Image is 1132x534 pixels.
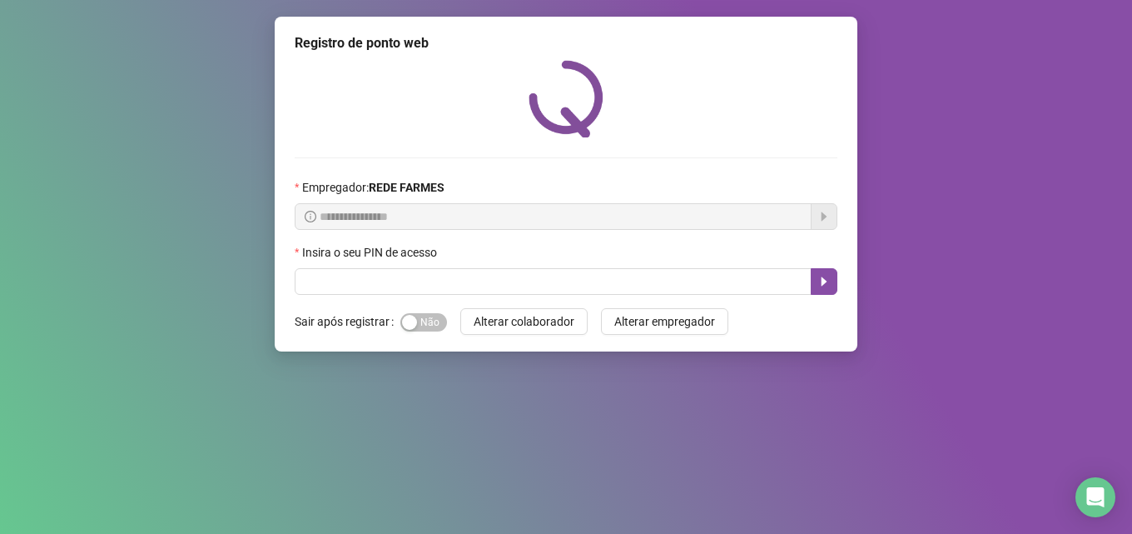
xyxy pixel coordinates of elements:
[817,275,831,288] span: caret-right
[601,308,728,335] button: Alterar empregador
[302,178,444,197] span: Empregador :
[295,243,448,262] label: Insira o seu PIN de acesso
[295,308,400,335] label: Sair após registrar
[460,308,588,335] button: Alterar colaborador
[529,60,603,137] img: QRPoint
[369,181,444,194] strong: REDE FARMES
[474,312,574,331] span: Alterar colaborador
[305,211,316,222] span: info-circle
[1075,477,1115,517] div: Open Intercom Messenger
[295,33,837,53] div: Registro de ponto web
[614,312,715,331] span: Alterar empregador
